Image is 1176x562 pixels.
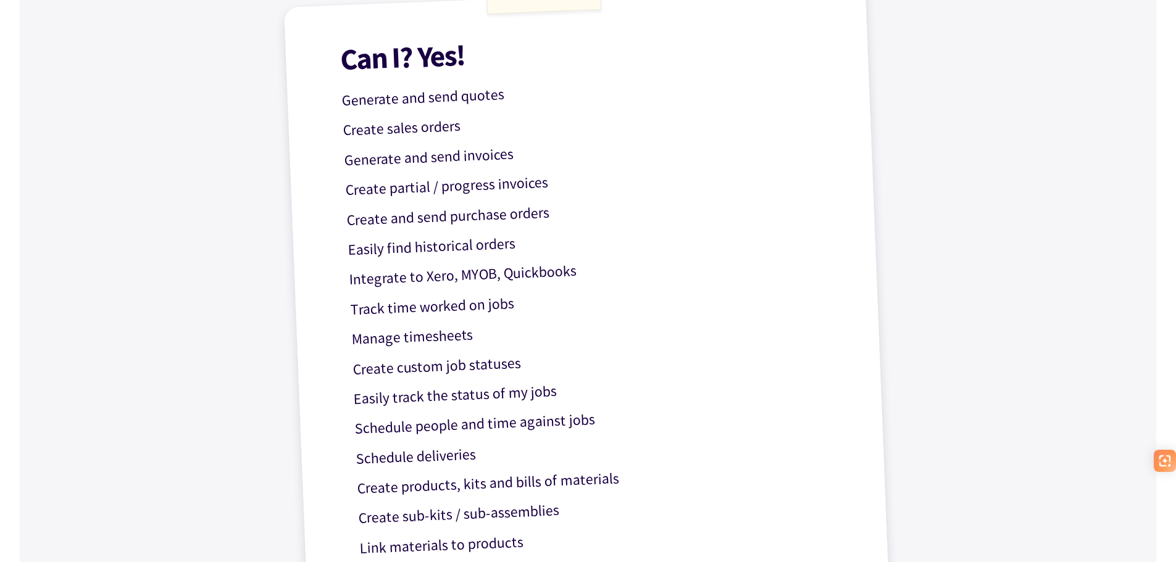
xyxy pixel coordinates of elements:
[343,99,836,143] p: Create sales orders
[353,368,846,411] p: Easily track the status of my jobs
[349,278,843,321] p: Track time worked on jobs
[344,130,837,173] p: Generate and send invoices
[348,249,841,292] p: Integrate to Xero, MYOB, Quickbooks
[357,458,850,501] p: Create products, kits and bills of materials
[354,398,848,441] p: Schedule people and time against jobs
[346,189,839,232] p: Create and send purchase orders
[340,25,833,74] h1: Can I? Yes!
[356,428,849,471] p: Schedule deliveries
[347,219,840,262] p: Easily find historical orders
[341,70,835,113] p: Generate and send quotes
[345,159,838,202] p: Create partial / progress invoices
[359,517,852,560] p: Link materials to products
[970,429,1176,562] iframe: Chat Widget
[352,338,845,381] p: Create custom job statuses
[351,308,844,352] p: Manage timesheets
[358,487,851,531] p: Create sub-kits / sub-assemblies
